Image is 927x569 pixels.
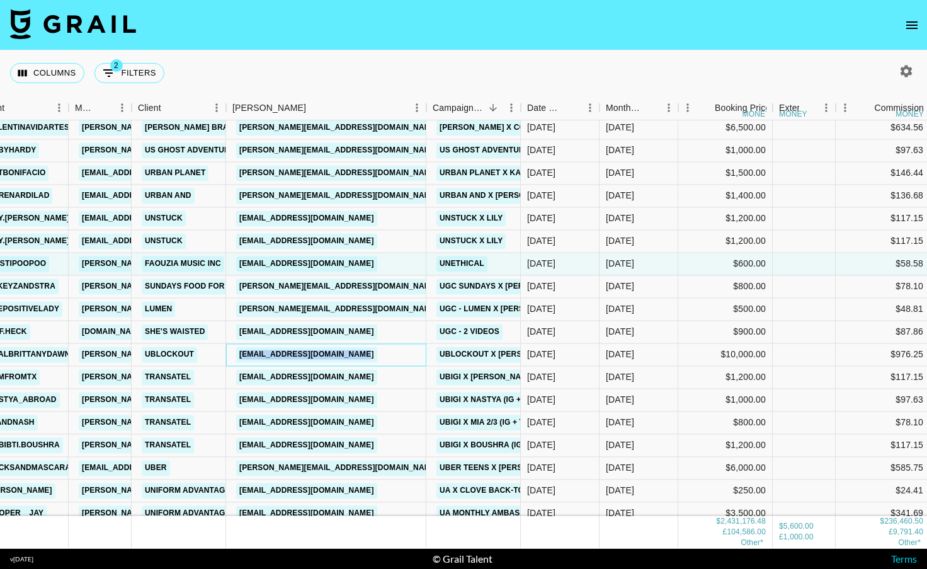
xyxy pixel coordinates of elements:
[142,369,194,385] a: Transatel
[606,326,634,338] div: Aug '25
[79,324,283,340] a: [DOMAIN_NAME][EMAIL_ADDRESS][DOMAIN_NAME]
[79,347,284,362] a: [PERSON_NAME][EMAIL_ADDRESS][DOMAIN_NAME]
[142,301,175,317] a: Lumen
[527,394,555,406] div: 7/23/2025
[606,190,634,202] div: Aug '25
[527,167,555,180] div: 8/15/2025
[527,348,555,361] div: 8/2/2025
[678,185,773,207] div: $1,400.00
[678,162,773,185] div: $1,500.00
[436,460,567,476] a: Uber Teens x [PERSON_NAME]
[606,348,634,361] div: Aug '25
[407,98,426,117] button: Menu
[236,210,377,226] a: [EMAIL_ADDRESS][DOMAIN_NAME]
[527,507,555,520] div: 7/7/2025
[236,505,377,521] a: [EMAIL_ADDRESS][DOMAIN_NAME]
[161,99,179,117] button: Sort
[436,347,566,362] a: Ublockout x [PERSON_NAME]
[727,527,766,537] div: 104,586.00
[642,99,659,117] button: Sort
[142,120,265,135] a: [PERSON_NAME] Brands LLC
[884,516,923,527] div: 236,460.50
[79,188,220,204] a: [EMAIL_ADDRESS][DOMAIN_NAME]
[436,301,568,317] a: UGC - Lumen X [PERSON_NAME]
[817,98,836,117] button: Menu
[236,460,441,476] a: [PERSON_NAME][EMAIL_ADDRESS][DOMAIN_NAME]
[236,256,377,272] a: [EMAIL_ADDRESS][DOMAIN_NAME]
[226,96,426,120] div: Booker
[678,117,773,139] div: $6,500.00
[889,527,893,537] div: £
[236,415,377,430] a: [EMAIL_ADDRESS][DOMAIN_NAME]
[79,369,284,385] a: [PERSON_NAME][EMAIL_ADDRESS][DOMAIN_NAME]
[79,120,349,135] a: [PERSON_NAME][EMAIL_ADDRESS][PERSON_NAME][DOMAIN_NAME]
[527,371,555,384] div: 7/23/2025
[236,483,377,498] a: [EMAIL_ADDRESS][DOMAIN_NAME]
[527,190,555,202] div: 8/18/2025
[896,110,924,118] div: money
[4,99,22,117] button: Sort
[527,417,555,429] div: 8/11/2025
[138,96,161,120] div: Client
[436,369,616,385] a: Ubigi x [PERSON_NAME] (IG + TT, 3 Stories)
[236,392,377,408] a: [EMAIL_ADDRESS][DOMAIN_NAME]
[436,256,487,272] a: Unethical
[678,321,773,343] div: $900.00
[783,532,814,543] div: 1,000.00
[697,99,715,117] button: Sort
[236,233,377,249] a: [EMAIL_ADDRESS][DOMAIN_NAME]
[142,279,253,294] a: Sundays Food for Dogs
[799,99,817,117] button: Sort
[527,144,555,157] div: 6/16/2025
[600,96,678,120] div: Month Due
[79,210,220,226] a: [EMAIL_ADDRESS][DOMAIN_NAME]
[110,59,123,72] span: 2
[95,99,113,117] button: Sort
[142,460,170,476] a: uber
[79,505,284,521] a: [PERSON_NAME][EMAIL_ADDRESS][DOMAIN_NAME]
[142,165,208,181] a: Urban Planet
[606,280,634,293] div: Aug '25
[527,212,555,225] div: 8/15/2025
[880,516,885,527] div: $
[856,99,874,117] button: Sort
[236,120,441,135] a: [PERSON_NAME][EMAIL_ADDRESS][DOMAIN_NAME]
[527,122,555,134] div: 7/23/2025
[898,538,921,547] span: € 1,085.59, CA$ 1,391.16, AU$ 146.44
[527,303,555,316] div: 8/12/2025
[436,165,528,181] a: Urban Planet x Kat
[716,516,720,527] div: $
[678,139,773,162] div: $1,000.00
[433,553,492,565] div: © Grail Talent
[436,142,572,158] a: US Ghost Adventures Collab
[678,298,773,321] div: $500.00
[606,394,634,406] div: Aug '25
[236,142,441,158] a: [PERSON_NAME][EMAIL_ADDRESS][DOMAIN_NAME]
[678,502,773,525] div: $3,500.00
[436,483,562,498] a: UA x Clove Back-To-School
[79,279,349,294] a: [PERSON_NAME][EMAIL_ADDRESS][PERSON_NAME][DOMAIN_NAME]
[484,99,502,117] button: Sort
[606,258,634,270] div: Aug '25
[142,505,234,521] a: Uniform Advantage
[891,553,917,565] a: Terms
[79,460,220,476] a: [EMAIL_ADDRESS][DOMAIN_NAME]
[606,122,634,134] div: Aug '25
[606,303,634,316] div: Aug '25
[79,165,220,181] a: [EMAIL_ADDRESS][DOMAIN_NAME]
[563,99,581,117] button: Sort
[236,324,377,340] a: [EMAIL_ADDRESS][DOMAIN_NAME]
[10,63,84,83] button: Select columns
[236,347,377,362] a: [EMAIL_ADDRESS][DOMAIN_NAME]
[527,485,555,497] div: 8/7/2025
[678,207,773,230] div: $1,200.00
[426,96,521,120] div: Campaign (Type)
[659,98,678,117] button: Menu
[678,434,773,457] div: $1,200.00
[606,462,634,474] div: Aug '25
[10,555,33,563] div: v [DATE]
[606,212,634,225] div: Aug '25
[236,165,441,181] a: [PERSON_NAME][EMAIL_ADDRESS][DOMAIN_NAME]
[436,415,578,430] a: Ubigi x Mia 2/3 (IG + TT, 3 Stories)
[236,279,441,294] a: [PERSON_NAME][EMAIL_ADDRESS][DOMAIN_NAME]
